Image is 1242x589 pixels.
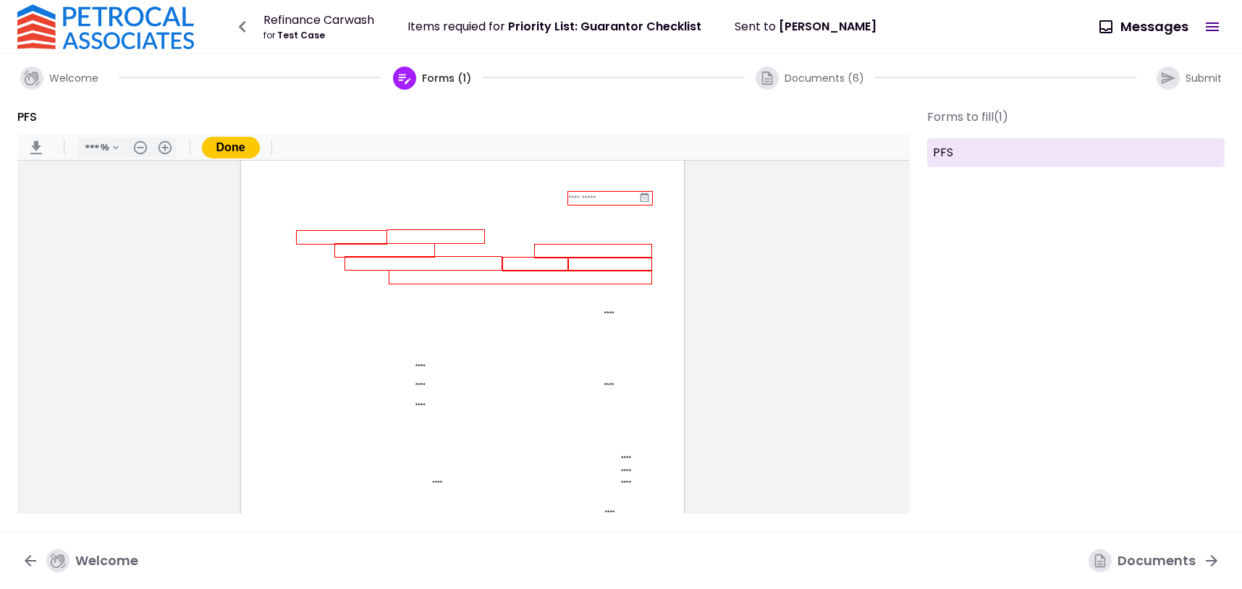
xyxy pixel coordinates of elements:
button: Documents [1077,542,1232,580]
div: Refinance Carwash [263,11,374,29]
button: Welcome [9,55,110,101]
button: Forms (1) [389,55,474,101]
div: Sent to [735,17,876,35]
div: Items requied for [407,17,701,35]
div: Forms to fill ( 1 ) [927,108,1225,132]
div: PFS [927,138,1225,167]
div: Test Case [263,29,374,42]
span: Priority List: Guarantor Checklist [508,18,701,35]
img: Logo [17,4,194,49]
span: [PERSON_NAME] [779,18,876,35]
span: PFS [933,144,1219,161]
div: Documents [1089,549,1196,572]
span: Forms (1) [422,71,471,85]
button: Messages [1089,8,1200,46]
span: Documents (6) [785,71,864,85]
button: Welcome [10,542,150,580]
span: for [263,29,275,41]
div: Welcome [46,549,138,572]
button: Submit [1145,55,1233,101]
span: Submit [1186,71,1222,85]
span: Welcome [49,71,98,85]
button: Documents (6) [753,55,866,101]
span: PFS [17,108,37,126]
